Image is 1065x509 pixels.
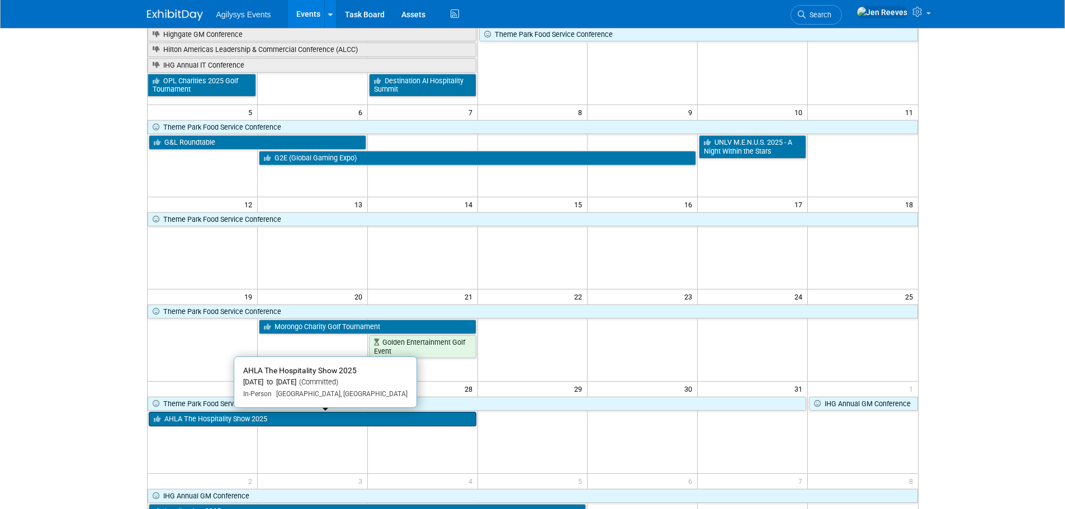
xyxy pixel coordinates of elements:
span: 6 [357,105,367,119]
span: 4 [467,474,477,488]
span: 24 [793,289,807,303]
span: 19 [243,289,257,303]
span: 8 [577,105,587,119]
span: 3 [357,474,367,488]
span: 9 [687,105,697,119]
a: IHG Annual IT Conference [148,58,476,73]
a: Highgate GM Conference [148,27,476,42]
span: 10 [793,105,807,119]
span: 7 [467,105,477,119]
span: 31 [793,382,807,396]
span: 16 [683,197,697,211]
img: ExhibitDay [147,9,203,21]
div: [DATE] to [DATE] [243,378,408,387]
a: Theme Park Food Service Conference [148,120,918,135]
span: [GEOGRAPHIC_DATA], [GEOGRAPHIC_DATA] [272,390,408,398]
span: 25 [904,289,918,303]
span: 14 [463,197,477,211]
span: Agilysys Events [216,10,271,19]
a: G2E (Global Gaming Expo) [259,151,696,165]
span: 1 [908,382,918,396]
span: 12 [243,197,257,211]
span: 17 [793,197,807,211]
span: 29 [573,382,587,396]
a: Theme Park Food Service Conference [148,305,918,319]
a: Golden Entertainment Golf Event [369,335,476,358]
a: Destination AI Hospitality Summit [369,74,476,97]
a: IHG Annual GM Conference [809,397,917,411]
span: Search [806,11,831,19]
span: (Committed) [296,378,338,386]
span: 6 [687,474,697,488]
span: In-Person [243,390,272,398]
span: 8 [908,474,918,488]
a: UNLV M.E.N.U.S. 2025 - A Night Within the Stars [699,135,806,158]
a: IHG Annual GM Conference [148,489,918,503]
a: G&L Roundtable [149,135,366,150]
a: AHLA The Hospitality Show 2025 [149,412,476,426]
span: 5 [577,474,587,488]
a: Search [791,5,842,25]
span: 28 [463,382,477,396]
span: 30 [683,382,697,396]
span: 23 [683,289,697,303]
a: Theme Park Food Service Conference [148,397,807,411]
span: 2 [247,474,257,488]
span: 11 [904,105,918,119]
a: Theme Park Food Service Conference [479,27,918,42]
span: 21 [463,289,477,303]
span: 5 [247,105,257,119]
a: OPL Charities 2025 Golf Tournament [148,74,256,97]
span: 7 [797,474,807,488]
a: Hilton Americas Leadership & Commercial Conference (ALCC) [148,42,476,57]
span: 22 [573,289,587,303]
span: 13 [353,197,367,211]
span: 20 [353,289,367,303]
img: Jen Reeves [856,6,908,18]
span: 15 [573,197,587,211]
span: 18 [904,197,918,211]
a: Morongo Charity Golf Tournament [259,320,476,334]
span: AHLA The Hospitality Show 2025 [243,366,357,375]
a: Theme Park Food Service Conference [148,212,918,227]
